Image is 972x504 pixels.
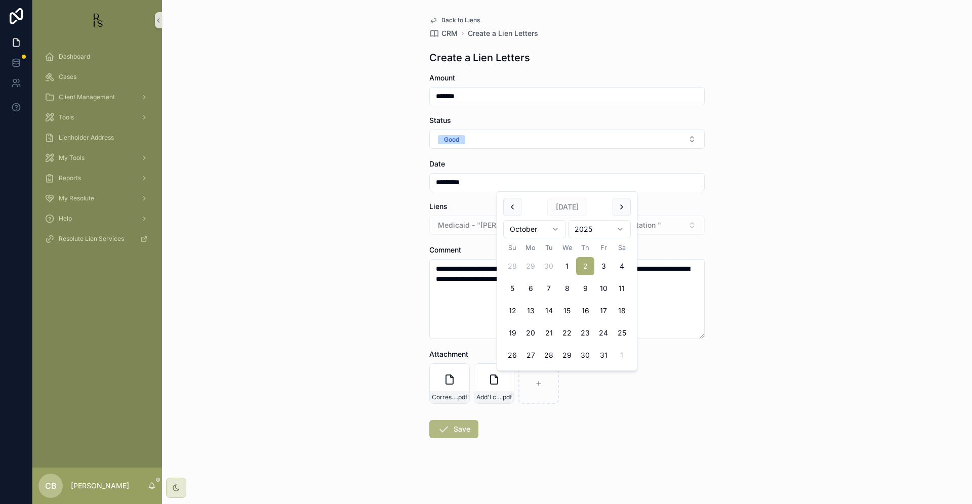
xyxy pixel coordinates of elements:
[441,28,458,38] span: CRM
[38,209,156,228] a: Help
[38,48,156,66] a: Dashboard
[59,53,90,61] span: Dashboard
[503,242,521,253] th: Sunday
[558,257,576,275] button: Wednesday, October 1st, 2025
[594,324,613,342] button: Friday, October 24th, 2025
[613,279,631,298] button: Saturday, October 11th, 2025
[429,116,451,124] span: Status
[429,245,461,254] span: Comment
[558,346,576,364] button: Wednesday, October 29th, 2025
[38,169,156,187] a: Reports
[521,242,540,253] th: Monday
[576,302,594,320] button: Thursday, October 16th, 2025
[540,242,558,253] th: Tuesday
[503,242,631,364] table: October 2025
[503,346,521,364] button: Sunday, October 26th, 2025
[38,129,156,147] a: Lienholder Address
[59,73,76,81] span: Cases
[613,242,631,253] th: Saturday
[576,324,594,342] button: Thursday, October 23rd, 2025
[540,346,558,364] button: Tuesday, October 28th, 2025
[429,130,705,149] button: Select Button
[38,149,156,167] a: My Tools
[32,40,162,261] div: scrollable content
[429,159,445,168] span: Date
[613,257,631,275] button: Saturday, October 4th, 2025
[558,324,576,342] button: Wednesday, October 22nd, 2025
[441,16,480,24] span: Back to Liens
[521,346,540,364] button: Monday, October 27th, 2025
[476,393,501,401] span: Add'l corresp Medicaid
[468,28,538,38] a: Create a Lien Letters
[444,135,459,144] div: Good
[558,302,576,320] button: Wednesday, October 15th, 2025
[503,324,521,342] button: Sunday, October 19th, 2025
[38,68,156,86] a: Cases
[594,302,613,320] button: Friday, October 17th, 2025
[71,481,129,491] p: [PERSON_NAME]
[59,154,85,162] span: My Tools
[429,420,478,438] button: Save
[521,302,540,320] button: Monday, October 13th, 2025
[59,134,114,142] span: Lienholder Address
[594,346,613,364] button: Friday, October 31st, 2025
[38,230,156,248] a: Resolute Lien Services
[613,302,631,320] button: Saturday, October 18th, 2025
[576,257,594,275] button: Today, Thursday, October 2nd, 2025, selected
[429,202,448,211] span: Liens
[540,324,558,342] button: Tuesday, October 21st, 2025
[432,393,457,401] span: Corres from Medicaid
[503,257,521,275] button: Sunday, September 28th, 2025
[558,279,576,298] button: Wednesday, October 8th, 2025
[576,279,594,298] button: Thursday, October 9th, 2025
[59,194,94,202] span: My Resolute
[89,12,105,28] img: App logo
[501,393,512,401] span: .pdf
[59,174,81,182] span: Reports
[558,242,576,253] th: Wednesday
[613,324,631,342] button: Saturday, October 25th, 2025
[594,242,613,253] th: Friday
[429,350,468,358] span: Attachment
[429,73,455,82] span: Amount
[429,51,530,65] h1: Create a Lien Letters
[503,279,521,298] button: Sunday, October 5th, 2025
[521,257,540,275] button: Monday, September 29th, 2025
[38,88,156,106] a: Client Management
[59,93,115,101] span: Client Management
[38,108,156,127] a: Tools
[540,279,558,298] button: Tuesday, October 7th, 2025
[45,480,57,492] span: CB
[521,324,540,342] button: Monday, October 20th, 2025
[59,215,72,223] span: Help
[429,28,458,38] a: CRM
[576,242,594,253] th: Thursday
[503,302,521,320] button: Sunday, October 12th, 2025
[540,257,558,275] button: Tuesday, September 30th, 2025
[429,16,480,24] a: Back to Liens
[59,113,74,121] span: Tools
[540,302,558,320] button: Tuesday, October 14th, 2025
[59,235,124,243] span: Resolute Lien Services
[594,257,613,275] button: Friday, October 3rd, 2025
[38,189,156,207] a: My Resolute
[594,279,613,298] button: Friday, October 10th, 2025
[613,346,631,364] button: Saturday, November 1st, 2025
[521,279,540,298] button: Monday, October 6th, 2025
[457,393,467,401] span: .pdf
[576,346,594,364] button: Thursday, October 30th, 2025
